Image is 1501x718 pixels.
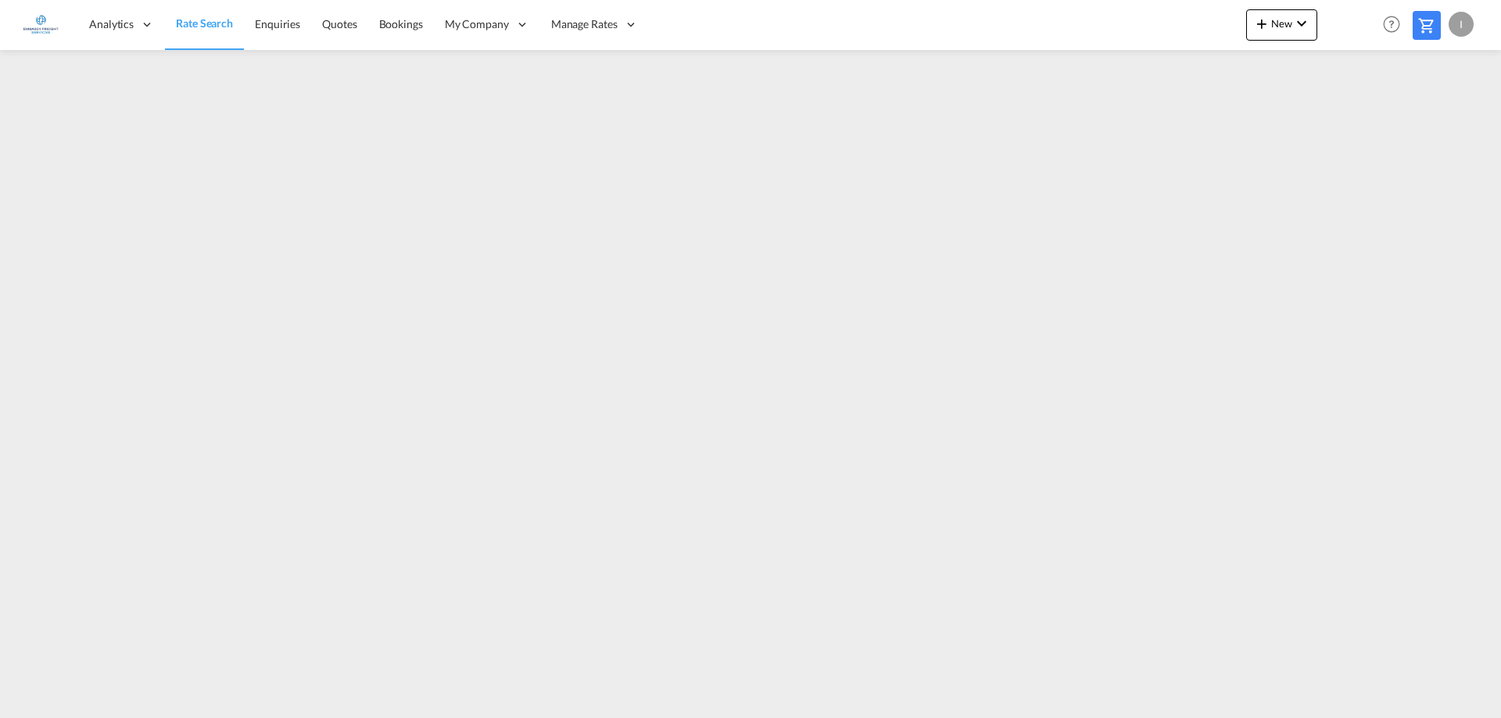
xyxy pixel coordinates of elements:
div: Help [1378,11,1413,39]
span: Enquiries [255,17,300,30]
span: Quotes [322,17,356,30]
span: Rate Search [176,16,233,30]
button: icon-plus 400-fgNewicon-chevron-down [1246,9,1317,41]
div: I [1449,12,1474,37]
img: e1326340b7c511ef854e8d6a806141ad.jpg [23,7,59,42]
md-icon: icon-plus 400-fg [1252,14,1271,33]
span: New [1252,17,1311,30]
md-icon: icon-chevron-down [1292,14,1311,33]
span: Help [1378,11,1405,38]
span: Analytics [89,16,134,32]
span: Bookings [379,17,423,30]
span: My Company [445,16,509,32]
span: Manage Rates [551,16,618,32]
